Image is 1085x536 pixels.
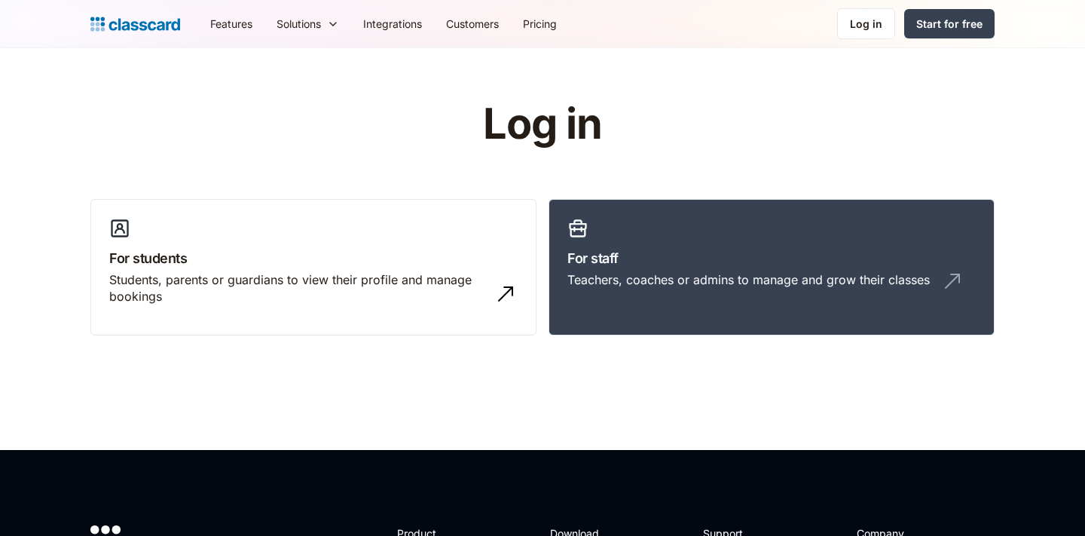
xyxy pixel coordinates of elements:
[904,9,995,38] a: Start for free
[850,16,882,32] div: Log in
[549,199,995,336] a: For staffTeachers, coaches or admins to manage and grow their classes
[109,248,518,268] h3: For students
[109,271,487,305] div: Students, parents or guardians to view their profile and manage bookings
[351,7,434,41] a: Integrations
[837,8,895,39] a: Log in
[264,7,351,41] div: Solutions
[277,16,321,32] div: Solutions
[567,248,976,268] h3: For staff
[511,7,569,41] a: Pricing
[90,199,536,336] a: For studentsStudents, parents or guardians to view their profile and manage bookings
[567,271,930,288] div: Teachers, coaches or admins to manage and grow their classes
[90,14,180,35] a: home
[434,7,511,41] a: Customers
[304,101,782,148] h1: Log in
[198,7,264,41] a: Features
[916,16,983,32] div: Start for free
